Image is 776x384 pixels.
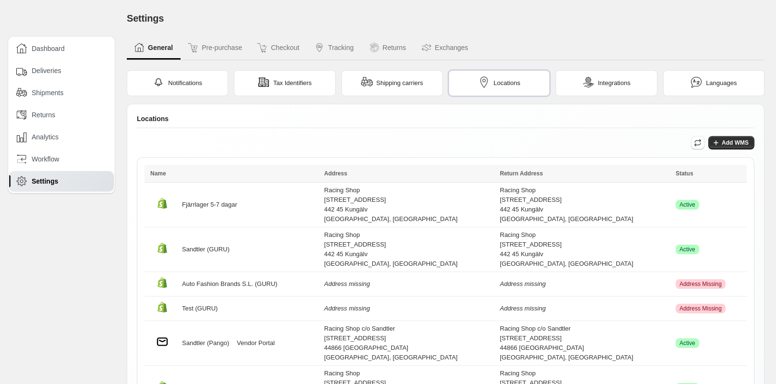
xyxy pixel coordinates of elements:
button: Tracking [307,37,361,60]
span: Address [324,170,347,177]
span: Returns [32,110,55,120]
i: Address missing [324,280,370,287]
img: Returns icon [369,43,379,52]
div: Racing Shop [STREET_ADDRESS] 442 45 Kungälv [GEOGRAPHIC_DATA], [GEOGRAPHIC_DATA] [500,186,670,224]
span: Shipments [32,88,63,98]
span: Settings [127,13,164,24]
div: Sandtler (GURU) [150,240,318,259]
div: Sandtler (Pango) [150,334,318,352]
span: Deliveries [32,66,61,75]
button: Exchanges [414,37,476,60]
span: Shipping carriers [376,78,424,88]
span: Name [150,170,166,177]
span: Tax Identifiers [273,78,312,88]
img: Managed location [155,275,170,290]
img: Checkout icon [257,43,267,52]
div: Racing Shop [STREET_ADDRESS] 442 45 Kungälv [GEOGRAPHIC_DATA], [GEOGRAPHIC_DATA] [324,230,494,269]
img: Exchanges icon [422,43,431,52]
button: Returns [362,37,414,60]
div: Auto Fashion Brands S.L. (GURU) [150,275,318,293]
span: Status [676,170,693,177]
div: Locations [137,114,754,128]
span: Active [679,339,695,347]
span: Active [679,201,695,209]
button: Add WMS [708,136,754,149]
img: Managed location [155,196,170,211]
span: Analytics [32,132,59,142]
span: Add WMS [722,139,749,147]
div: Racing Shop c/o Sandtler [STREET_ADDRESS] 44866 [GEOGRAPHIC_DATA] [GEOGRAPHIC_DATA], [GEOGRAPHIC_... [324,324,494,362]
span: Locations [494,78,521,88]
div: Racing Shop [STREET_ADDRESS] 442 45 Kungälv [GEOGRAPHIC_DATA], [GEOGRAPHIC_DATA] [324,186,494,224]
span: Languages [706,78,737,88]
span: Workflow [32,154,59,164]
span: Integrations [598,78,630,88]
i: Address missing [500,305,546,312]
div: Fjärrlager 5-7 dagar [150,196,318,214]
i: Address missing [500,280,546,287]
span: Active [679,246,695,253]
img: Pre-purchase icon [188,43,198,52]
img: Managed location [155,299,170,315]
button: Checkout [250,37,307,60]
span: Address Missing [679,280,722,288]
button: General [127,37,181,60]
span: Notifications [168,78,202,88]
img: Tracking icon [315,43,324,52]
div: Test (GURU) [150,299,318,318]
button: Pre-purchase [181,37,250,60]
span: Address Missing [679,305,722,312]
span: Settings [32,176,58,186]
i: Address missing [324,305,370,312]
span: Return Address [500,170,543,177]
span: Dashboard [32,44,65,53]
a: Vendor Portal [237,338,275,348]
div: Racing Shop c/o Sandtler [STREET_ADDRESS] 44866 [GEOGRAPHIC_DATA] [GEOGRAPHIC_DATA], [GEOGRAPHIC_... [500,324,670,362]
img: General icon [134,43,144,52]
img: Managed location [155,240,170,256]
div: Racing Shop [STREET_ADDRESS] 442 45 Kungälv [GEOGRAPHIC_DATA], [GEOGRAPHIC_DATA] [500,230,670,269]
